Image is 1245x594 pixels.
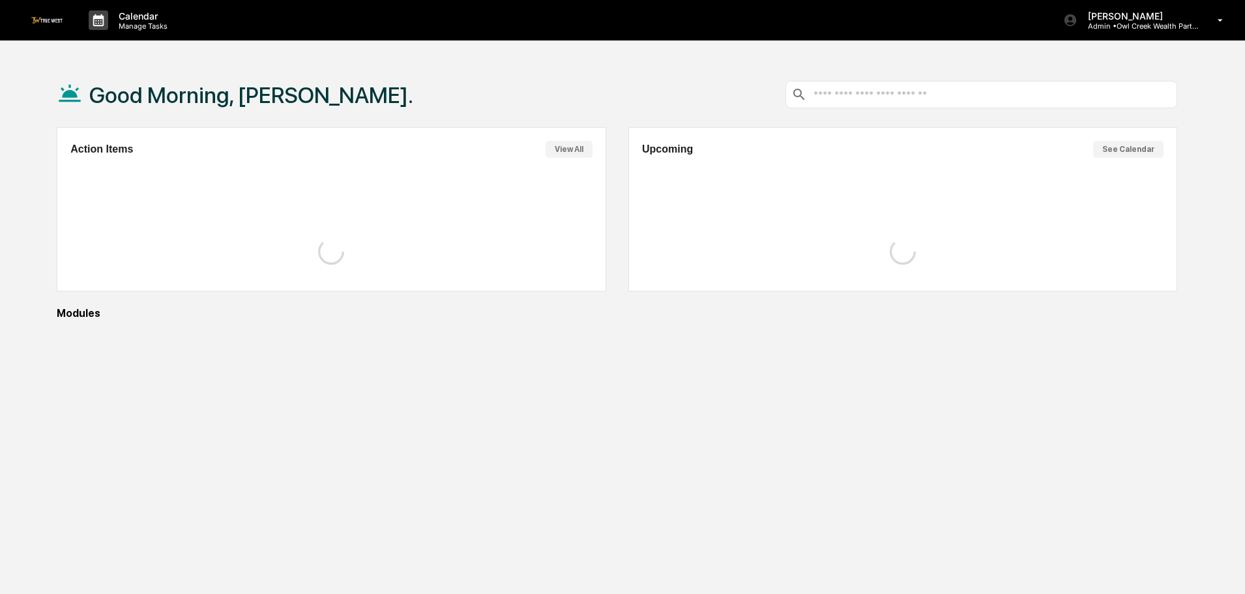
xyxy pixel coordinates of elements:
button: View All [546,141,593,158]
h2: Action Items [70,143,133,155]
div: Modules [57,307,1177,319]
p: Calendar [108,10,174,22]
h1: Good Morning, [PERSON_NAME]. [89,82,413,108]
p: Admin • Owl Creek Wealth Partners [1077,22,1199,31]
p: Manage Tasks [108,22,174,31]
img: logo [31,17,63,23]
p: [PERSON_NAME] [1077,10,1199,22]
button: See Calendar [1093,141,1164,158]
h2: Upcoming [642,143,693,155]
